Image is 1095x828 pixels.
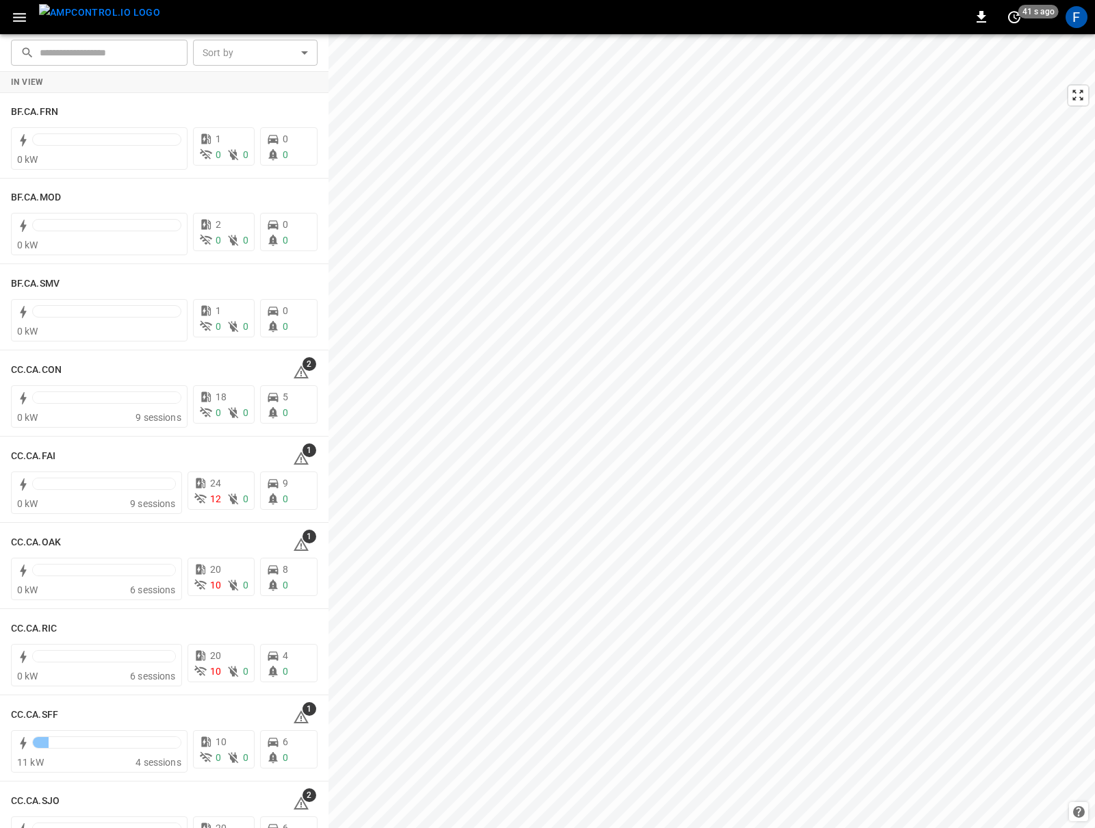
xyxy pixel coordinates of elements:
span: 20 [210,650,221,661]
span: 0 [216,321,221,332]
span: 0 kW [17,412,38,423]
h6: BF.CA.MOD [11,190,61,205]
span: 0 [216,407,221,418]
span: 20 [210,564,221,575]
strong: In View [11,77,44,87]
h6: BF.CA.SMV [11,276,60,292]
span: 0 kW [17,498,38,509]
span: 0 kW [17,584,38,595]
span: 1 [302,702,316,716]
span: 2 [302,788,316,802]
span: 1 [302,443,316,457]
span: 0 [283,666,288,677]
span: 0 [243,407,248,418]
span: 2 [216,219,221,230]
span: 10 [210,666,221,677]
span: 0 [283,235,288,246]
span: 6 sessions [130,584,176,595]
h6: CC.CA.CON [11,363,62,378]
span: 41 s ago [1018,5,1059,18]
span: 0 [283,580,288,591]
span: 0 [283,493,288,504]
h6: CC.CA.SFF [11,708,58,723]
span: 0 [243,149,248,160]
h6: CC.CA.FAI [11,449,55,464]
span: 2 [302,357,316,371]
span: 0 kW [17,154,38,165]
canvas: Map [328,34,1095,828]
span: 0 [283,305,288,316]
div: profile-icon [1066,6,1087,28]
span: 9 [283,478,288,489]
h6: CC.CA.SJO [11,794,60,809]
span: 0 [283,407,288,418]
h6: BF.CA.FRN [11,105,58,120]
span: 0 kW [17,326,38,337]
span: 0 [243,752,248,763]
span: 0 [283,149,288,160]
span: 0 [243,580,248,591]
span: 12 [210,493,221,504]
span: 0 [283,321,288,332]
span: 6 sessions [130,671,176,682]
span: 0 [243,235,248,246]
span: 5 [283,391,288,402]
span: 0 [243,321,248,332]
span: 0 [283,133,288,144]
span: 4 sessions [136,757,181,768]
span: 0 [216,235,221,246]
span: 1 [216,305,221,316]
span: 0 kW [17,240,38,250]
span: 0 [216,752,221,763]
span: 0 [243,493,248,504]
span: 4 [283,650,288,661]
span: 10 [216,736,227,747]
img: ampcontrol.io logo [39,4,160,21]
span: 6 [283,736,288,747]
span: 1 [302,530,316,543]
span: 11 kW [17,757,44,768]
span: 8 [283,564,288,575]
h6: CC.CA.OAK [11,535,61,550]
span: 0 [243,666,248,677]
span: 9 sessions [130,498,176,509]
span: 18 [216,391,227,402]
span: 1 [216,133,221,144]
span: 24 [210,478,221,489]
span: 9 sessions [136,412,181,423]
span: 0 [283,219,288,230]
span: 0 [283,752,288,763]
span: 0 kW [17,671,38,682]
h6: CC.CA.RIC [11,621,57,636]
span: 0 [216,149,221,160]
button: set refresh interval [1003,6,1025,28]
span: 10 [210,580,221,591]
